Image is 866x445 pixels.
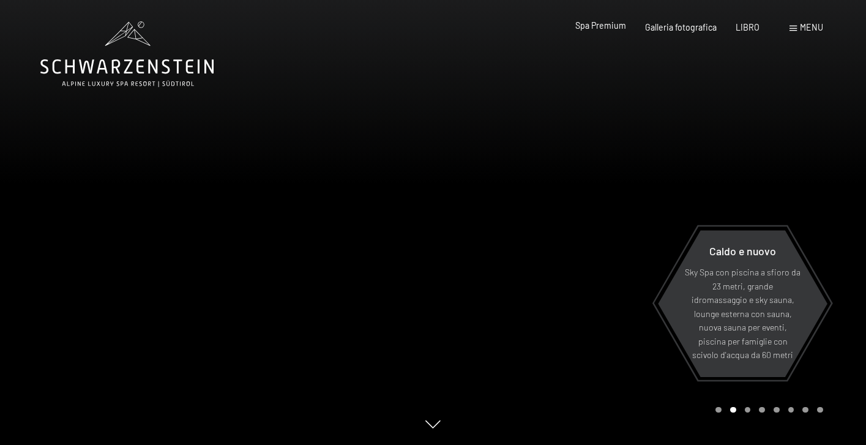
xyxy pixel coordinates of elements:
[788,407,794,413] div: Pagina 6 della giostra
[730,407,736,413] div: Carousel Page 2 (Current Slide)
[711,407,823,413] div: Paginazione carosello
[817,407,823,413] div: Pagina 8 della giostra
[575,20,626,31] a: Spa Premium
[774,407,780,413] div: Pagina 5 della giostra
[685,267,801,360] font: Sky Spa con piscina a sfioro da 23 metri, grande idromassaggio e sky sauna, lounge esterna con sa...
[736,22,760,32] a: LIBRO
[759,407,765,413] div: Pagina 4 del carosello
[715,407,722,413] div: Carousel Page 1
[709,244,776,258] font: Caldo e nuovo
[745,407,751,413] div: Pagina 3 della giostra
[800,22,823,32] font: menu
[645,22,717,32] a: Galleria fotografica
[802,407,808,413] div: Carosello Pagina 7
[657,230,828,378] a: Caldo e nuovo Sky Spa con piscina a sfioro da 23 metri, grande idromassaggio e sky sauna, lounge ...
